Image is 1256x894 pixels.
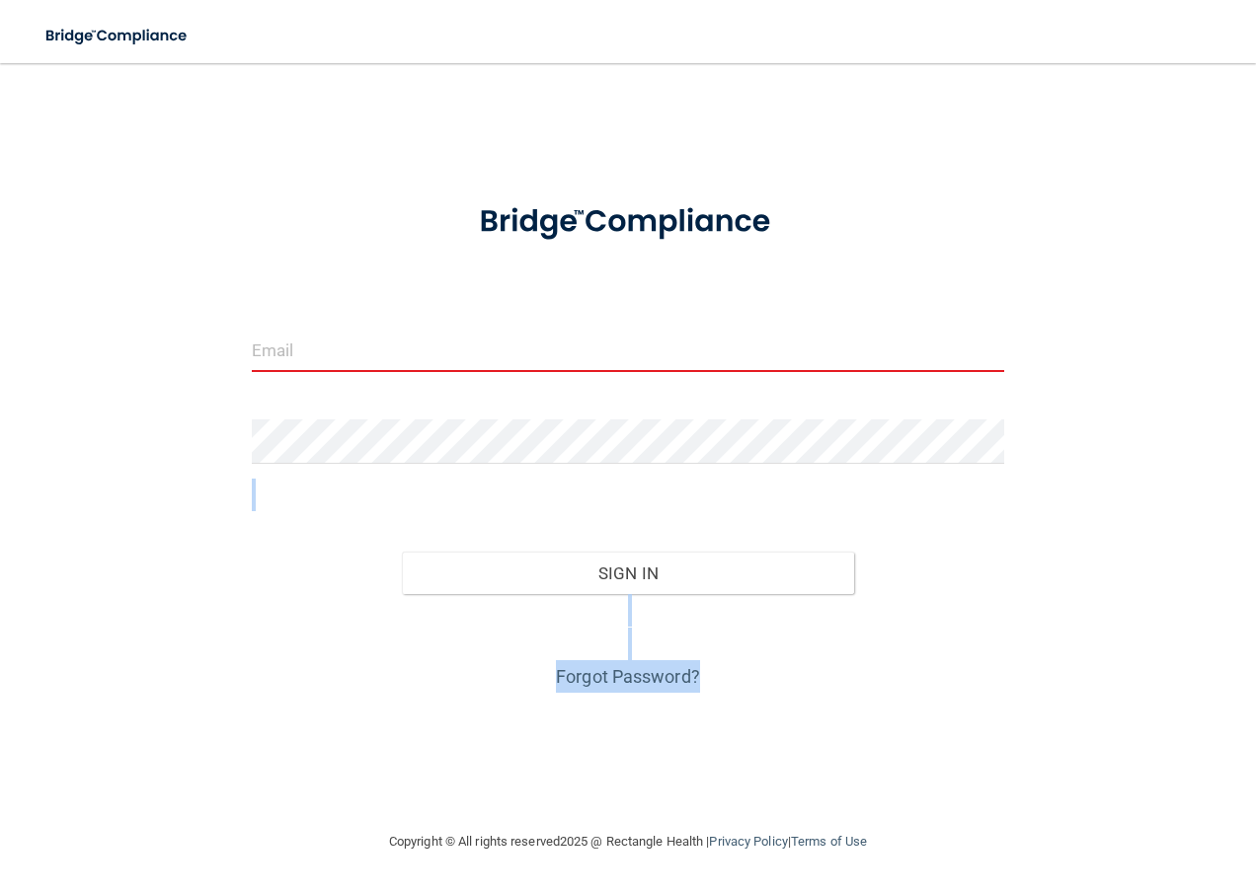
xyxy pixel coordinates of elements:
a: Privacy Policy [709,834,787,849]
img: bridge_compliance_login_screen.278c3ca4.svg [30,16,205,56]
div: Copyright © All rights reserved 2025 @ Rectangle Health | | [268,810,988,873]
a: Forgot Password? [556,666,700,687]
a: Terms of Use [791,834,867,849]
img: bridge_compliance_login_screen.278c3ca4.svg [447,182,809,262]
input: Email [252,328,1005,372]
button: Sign In [402,552,854,595]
